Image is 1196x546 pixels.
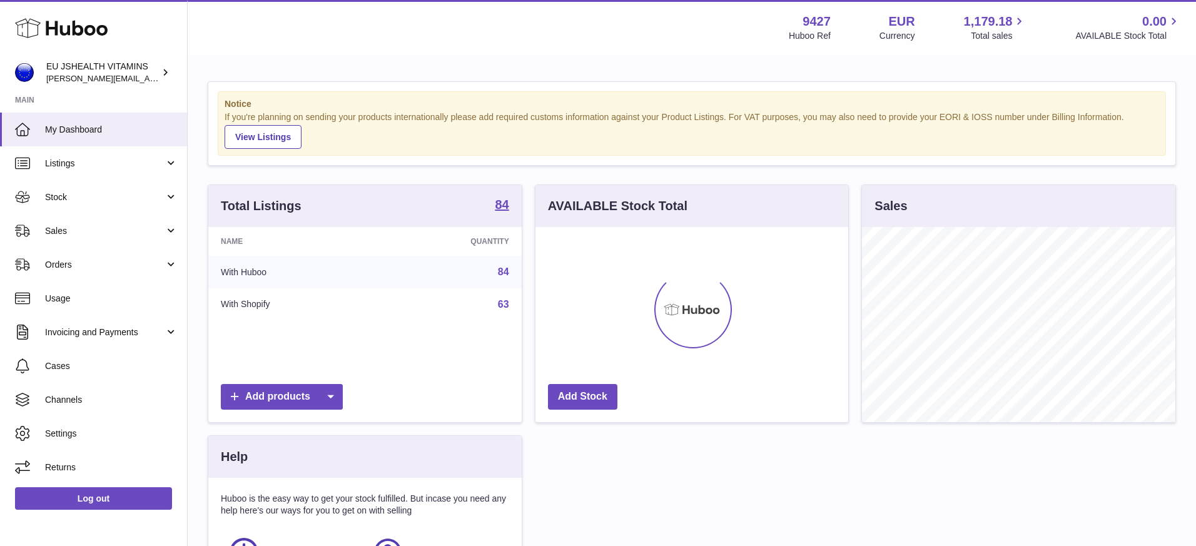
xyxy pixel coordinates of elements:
span: 1,179.18 [964,13,1013,30]
a: View Listings [225,125,302,149]
th: Name [208,227,377,256]
a: 1,179.18 Total sales [964,13,1027,42]
span: Usage [45,293,178,305]
div: Currency [879,30,915,42]
div: If you're planning on sending your products internationally please add required customs informati... [225,111,1159,149]
span: Stock [45,191,165,203]
span: My Dashboard [45,124,178,136]
img: laura@jessicasepel.com [15,63,34,82]
h3: AVAILABLE Stock Total [548,198,687,215]
a: 84 [498,266,509,277]
a: 0.00 AVAILABLE Stock Total [1075,13,1181,42]
a: Add products [221,384,343,410]
span: [PERSON_NAME][EMAIL_ADDRESS][DOMAIN_NAME] [46,73,251,83]
div: Huboo Ref [789,30,831,42]
a: Add Stock [548,384,617,410]
span: Total sales [971,30,1026,42]
th: Quantity [377,227,522,256]
strong: 84 [495,198,509,211]
span: Settings [45,428,178,440]
span: Listings [45,158,165,169]
span: Orders [45,259,165,271]
span: AVAILABLE Stock Total [1075,30,1181,42]
a: 63 [498,299,509,310]
h3: Sales [874,198,907,215]
h3: Total Listings [221,198,302,215]
span: Channels [45,394,178,406]
span: Sales [45,225,165,237]
strong: Notice [225,98,1159,110]
span: Cases [45,360,178,372]
h3: Help [221,448,248,465]
span: Invoicing and Payments [45,326,165,338]
td: With Huboo [208,256,377,288]
strong: 9427 [803,13,831,30]
a: 84 [495,198,509,213]
td: With Shopify [208,288,377,321]
span: Returns [45,462,178,473]
strong: EUR [888,13,915,30]
a: Log out [15,487,172,510]
span: 0.00 [1142,13,1167,30]
div: EU JSHEALTH VITAMINS [46,61,159,84]
p: Huboo is the easy way to get your stock fulfilled. But incase you need any help here's our ways f... [221,493,509,517]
